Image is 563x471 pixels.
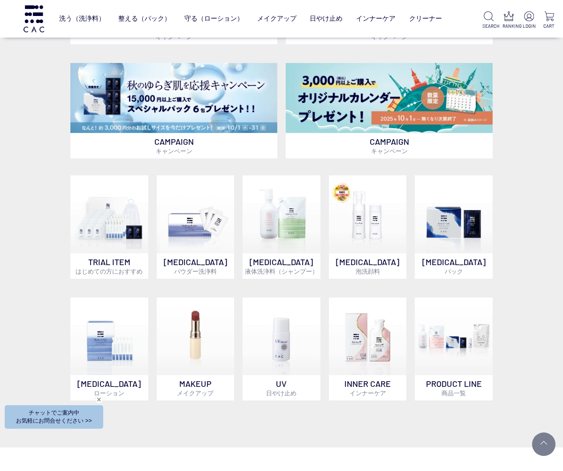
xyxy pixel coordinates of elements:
[329,298,407,401] a: インナーケア INNER CAREインナーケア
[415,175,493,279] a: [MEDICAL_DATA]パック
[184,8,243,30] a: 守る（ローション）
[523,11,535,30] a: LOGIN
[245,267,318,275] span: 液体洗浄料（シャンプー）
[70,375,148,400] p: [MEDICAL_DATA]
[286,133,493,158] p: CAMPAIGN
[243,375,320,400] p: UV
[76,267,143,275] span: はじめての方におすすめ
[22,5,46,32] img: logo
[445,267,463,275] span: パック
[415,298,493,401] a: PRODUCT LINE商品一覧
[156,147,192,155] span: キャンペーン
[70,253,148,279] p: TRIAL ITEM
[441,389,466,397] span: 商品一覧
[70,63,277,133] img: スペシャルパックお試しプレゼント
[266,389,297,397] span: 日やけ止め
[523,23,535,30] p: LOGIN
[174,267,217,275] span: パウダー洗浄料
[243,253,320,279] p: [MEDICAL_DATA]
[257,8,297,30] a: メイクアップ
[243,175,320,279] a: [MEDICAL_DATA]液体洗浄料（シャンプー）
[409,8,442,30] a: クリーナー
[157,375,235,400] p: MAKEUP
[502,11,515,30] a: RANKING
[356,8,396,30] a: インナーケア
[482,11,495,30] a: SEARCH
[118,8,171,30] a: 整える（パック）
[329,298,407,376] img: インナーケア
[329,253,407,279] p: [MEDICAL_DATA]
[94,389,124,397] span: ローション
[350,389,386,397] span: インナーケア
[70,175,148,253] img: トライアルセット
[157,298,235,401] a: MAKEUPメイクアップ
[177,389,213,397] span: メイクアップ
[415,253,493,279] p: [MEDICAL_DATA]
[59,8,105,30] a: 洗う（洗浄料）
[286,63,493,159] a: カレンダープレゼント カレンダープレゼント CAMPAIGNキャンペーン
[286,63,493,133] img: カレンダープレゼント
[415,375,493,400] p: PRODUCT LINE
[543,23,555,30] p: CART
[543,11,555,30] a: CART
[502,23,515,30] p: RANKING
[356,267,380,275] span: 泡洗顔料
[157,253,235,279] p: [MEDICAL_DATA]
[70,175,148,279] a: トライアルセット TRIAL ITEMはじめての方におすすめ
[70,63,277,159] a: スペシャルパックお試しプレゼント スペシャルパックお試しプレゼント CAMPAIGNキャンペーン
[70,298,148,401] a: [MEDICAL_DATA]ローション
[482,23,495,30] p: SEARCH
[310,8,342,30] a: 日やけ止め
[243,298,320,401] a: UV日やけ止め
[157,175,235,279] a: [MEDICAL_DATA]パウダー洗浄料
[70,133,277,158] p: CAMPAIGN
[329,175,407,253] img: 泡洗顔料
[371,147,408,155] span: キャンペーン
[329,375,407,400] p: INNER CARE
[329,175,407,279] a: 泡洗顔料 [MEDICAL_DATA]泡洗顔料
